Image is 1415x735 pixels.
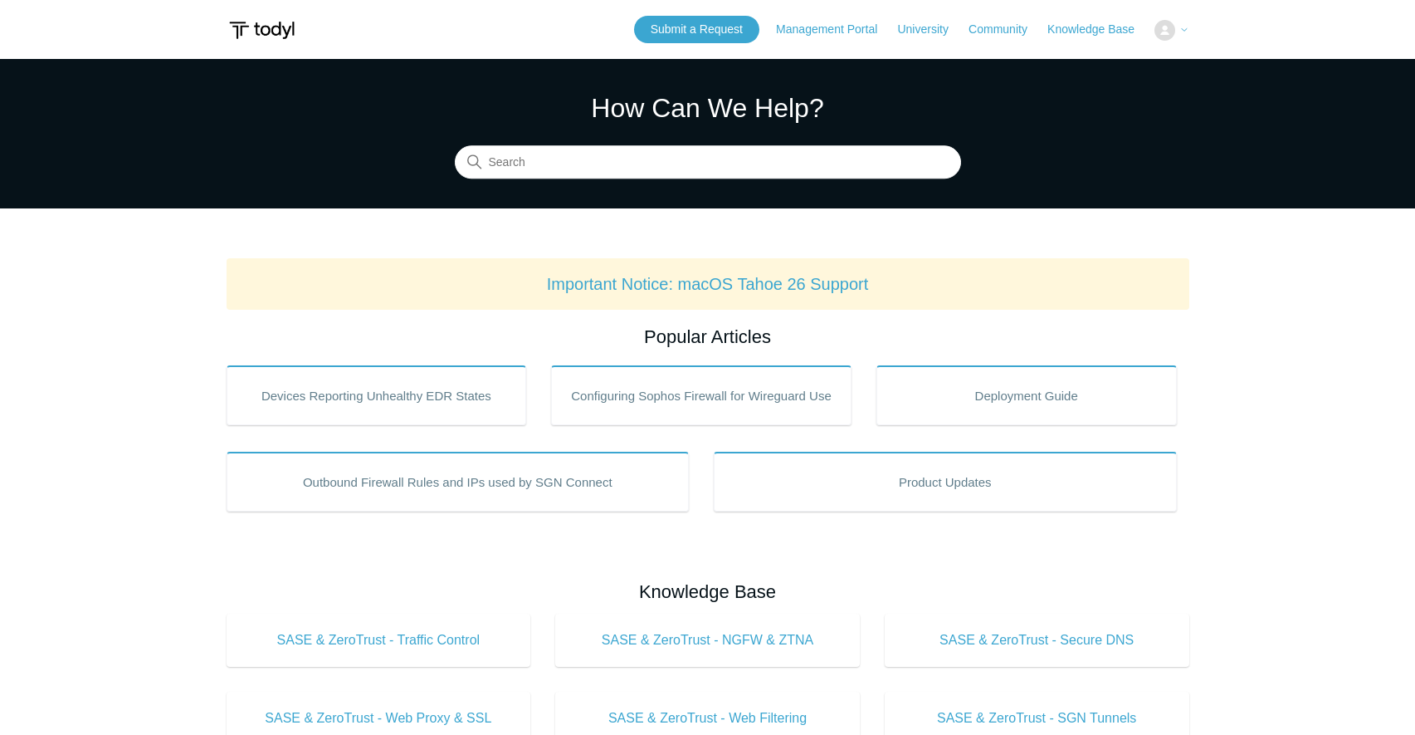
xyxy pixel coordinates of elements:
a: Important Notice: macOS Tahoe 26 Support [547,275,869,293]
span: SASE & ZeroTrust - Web Filtering [580,708,835,728]
h2: Knowledge Base [227,578,1189,605]
span: SASE & ZeroTrust - NGFW & ZTNA [580,630,835,650]
img: Todyl Support Center Help Center home page [227,15,297,46]
a: SASE & ZeroTrust - NGFW & ZTNA [555,614,860,667]
a: Knowledge Base [1047,21,1151,38]
input: Search [455,146,961,179]
a: University [897,21,964,38]
span: SASE & ZeroTrust - SGN Tunnels [910,708,1164,728]
a: Community [969,21,1044,38]
a: Product Updates [714,452,1177,512]
span: SASE & ZeroTrust - Secure DNS [910,630,1164,650]
a: SASE & ZeroTrust - Secure DNS [885,614,1189,667]
a: Submit a Request [634,16,759,43]
a: Management Portal [776,21,894,38]
h2: Popular Articles [227,323,1189,350]
h1: How Can We Help? [455,88,961,128]
a: Deployment Guide [876,365,1177,425]
a: SASE & ZeroTrust - Traffic Control [227,614,531,667]
span: SASE & ZeroTrust - Traffic Control [251,630,506,650]
a: Outbound Firewall Rules and IPs used by SGN Connect [227,452,690,512]
a: Devices Reporting Unhealthy EDR States [227,365,527,425]
a: Configuring Sophos Firewall for Wireguard Use [551,365,851,425]
span: SASE & ZeroTrust - Web Proxy & SSL [251,708,506,728]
